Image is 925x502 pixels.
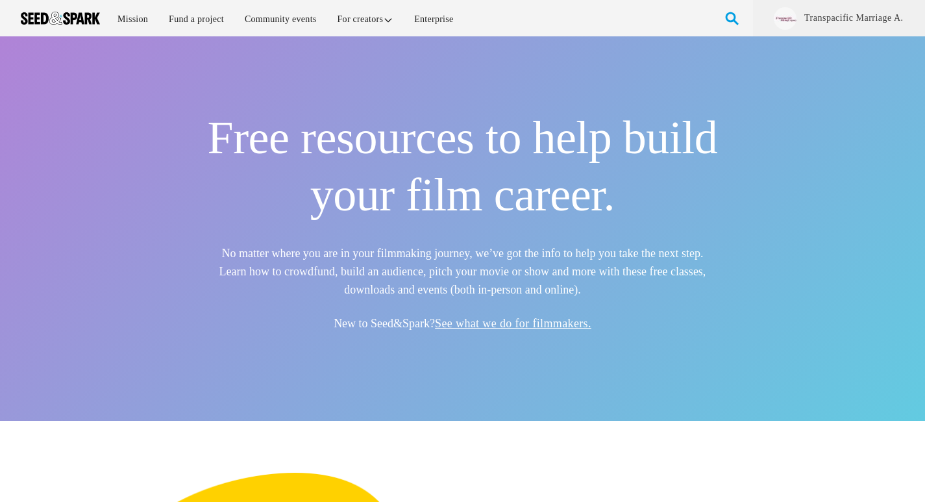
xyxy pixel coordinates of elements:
img: 23e4abc3f0b2f88e.jpg [774,7,796,30]
h5: No matter where you are in your filmmaking journey, we’ve got the info to help you take the next ... [207,244,717,299]
h1: Free resources to help build your film career. [207,109,717,223]
a: For creators [328,5,403,33]
a: Community events [236,5,326,33]
a: Fund a project [160,5,233,33]
a: Mission [108,5,157,33]
a: Enterprise [405,5,462,33]
a: Transpacific Marriage A. [804,12,904,25]
img: Seed amp; Spark [21,12,100,25]
h5: New to Seed&Spark? [207,314,717,333]
a: See what we do for filmmakers. [435,317,591,330]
